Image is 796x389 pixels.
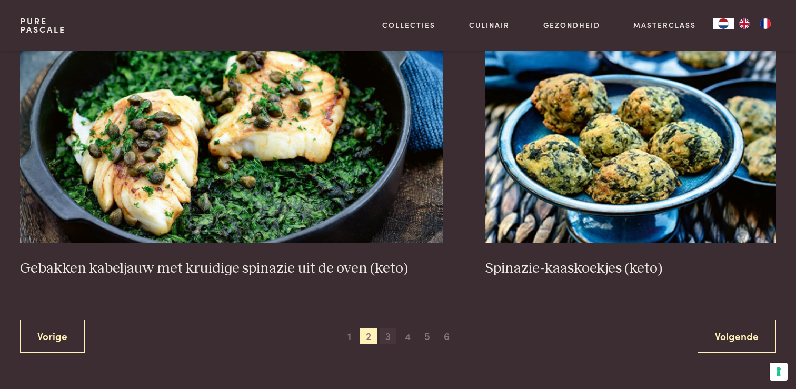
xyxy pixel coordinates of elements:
span: 6 [439,328,455,345]
a: NL [713,18,734,29]
aside: Language selected: Nederlands [713,18,776,29]
a: Collecties [382,19,435,31]
span: 4 [400,328,416,345]
div: Language [713,18,734,29]
a: Spinazie-kaaskoekjes (keto) Spinazie-kaaskoekjes (keto) [485,32,776,277]
a: FR [755,18,776,29]
a: Gebakken kabeljauw met kruidige spinazie uit de oven (keto) Gebakken kabeljauw met kruidige spina... [20,32,444,277]
h3: Gebakken kabeljauw met kruidige spinazie uit de oven (keto) [20,260,444,278]
span: 5 [419,328,436,345]
a: Vorige [20,320,85,353]
a: Gezondheid [543,19,600,31]
a: Culinair [469,19,510,31]
a: EN [734,18,755,29]
span: 1 [341,328,357,345]
h3: Spinazie-kaaskoekjes (keto) [485,260,776,278]
img: Gebakken kabeljauw met kruidige spinazie uit de oven (keto) [20,32,444,243]
span: 2 [360,328,377,345]
ul: Language list [734,18,776,29]
a: PurePascale [20,17,66,34]
button: Uw voorkeuren voor toestemming voor trackingtechnologieën [770,363,788,381]
span: 3 [380,328,396,345]
a: Volgende [698,320,776,353]
a: Masterclass [633,19,696,31]
img: Spinazie-kaaskoekjes (keto) [485,32,776,243]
